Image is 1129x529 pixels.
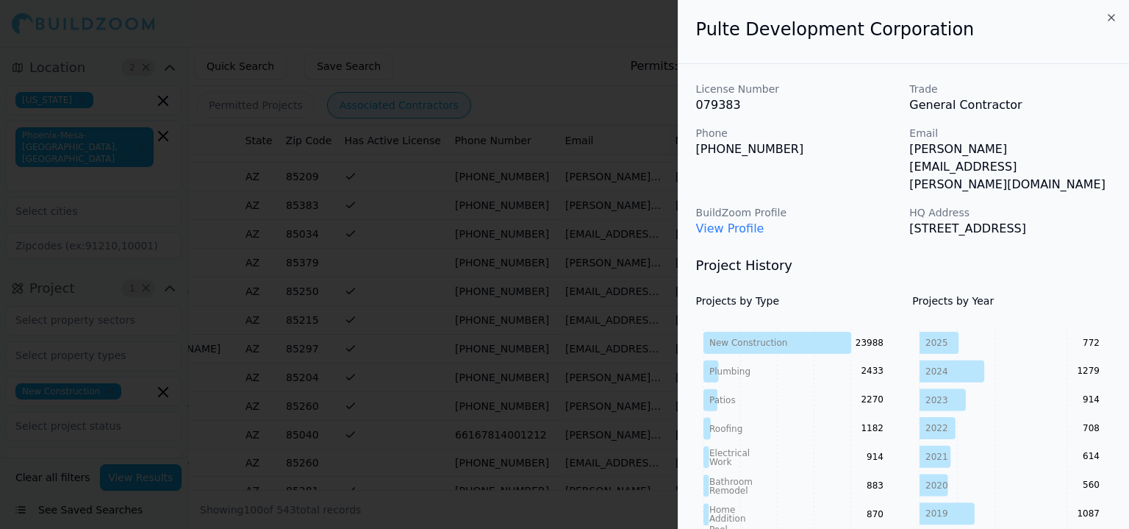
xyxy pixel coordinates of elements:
[909,82,1111,96] p: Trade
[909,126,1111,141] p: Email
[925,423,948,433] tspan: 2022
[696,96,898,114] p: 079383
[709,457,731,467] tspan: Work
[861,423,884,433] text: 1182
[696,255,1111,276] h3: Project History
[709,514,746,524] tspan: Addition
[861,394,884,405] text: 2270
[925,452,948,462] tspan: 2021
[1083,480,1100,490] text: 560
[909,205,1111,220] p: HQ Address
[925,366,948,377] tspan: 2024
[709,505,735,515] tspan: Home
[925,508,948,519] tspan: 2019
[709,338,787,348] tspan: New Construction
[1078,366,1100,376] text: 1279
[925,338,948,348] tspan: 2025
[1083,451,1100,461] text: 614
[912,294,1111,308] h4: Projects by Year
[696,18,1111,41] h2: Pulte Development Corporation
[867,509,884,519] text: 870
[855,338,883,348] text: 23988
[925,480,948,491] tspan: 2020
[867,480,884,491] text: 883
[696,294,895,308] h4: Projects by Type
[1083,423,1100,433] text: 708
[709,424,742,434] tspan: Roofing
[1083,338,1100,348] text: 772
[909,96,1111,114] p: General Contractor
[696,126,898,141] p: Phone
[696,221,764,235] a: View Profile
[1083,394,1100,405] text: 914
[867,452,884,462] text: 914
[709,477,753,487] tspan: Bathroom
[696,205,898,220] p: BuildZoom Profile
[709,366,750,377] tspan: Plumbing
[696,141,898,158] p: [PHONE_NUMBER]
[925,395,948,405] tspan: 2023
[1078,508,1100,519] text: 1087
[861,366,884,376] text: 2433
[909,220,1111,238] p: [STREET_ADDRESS]
[909,141,1111,194] p: [PERSON_NAME][EMAIL_ADDRESS][PERSON_NAME][DOMAIN_NAME]
[709,486,748,496] tspan: Remodel
[696,82,898,96] p: License Number
[709,395,736,405] tspan: Patios
[709,448,750,458] tspan: Electrical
